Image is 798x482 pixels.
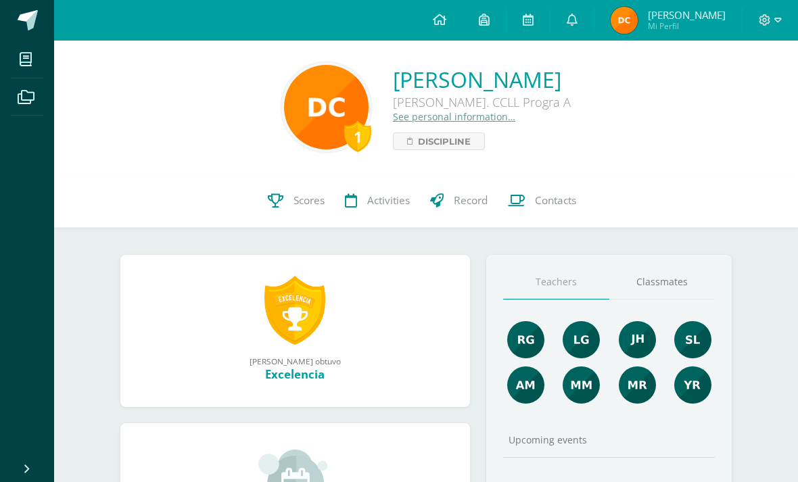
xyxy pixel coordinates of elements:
[507,366,544,404] img: b7c5ef9c2366ee6e8e33a2b1ce8f818e.png
[134,356,457,366] div: [PERSON_NAME] obtuvo
[619,321,656,358] img: 3dbe72ed89aa2680497b9915784f2ba9.png
[498,174,586,228] a: Contacts
[418,133,471,149] span: Discipline
[393,110,515,123] a: See personal information…
[258,174,335,228] a: Scores
[535,193,576,208] span: Contacts
[420,174,498,228] a: Record
[674,366,711,404] img: a8d6c63c82814f34eb5d371db32433ce.png
[134,366,457,382] div: Excelencia
[503,265,609,299] a: Teachers
[619,366,656,404] img: de7dd2f323d4d3ceecd6bfa9930379e0.png
[393,132,485,150] a: Discipline
[648,20,726,32] span: Mi Perfil
[294,193,325,208] span: Scores
[674,321,711,358] img: acf2b8b774183001b4bff44f4f5a7150.png
[344,121,371,152] div: 1
[648,8,726,22] span: [PERSON_NAME]
[367,193,410,208] span: Activities
[503,433,715,446] div: Upcoming events
[393,65,571,94] a: [PERSON_NAME]
[507,321,544,358] img: c8ce501b50aba4663d5e9c1ec6345694.png
[563,366,600,404] img: 4ff157c9e8f87df51e82e65f75f8e3c8.png
[284,65,369,149] img: 2038e1e5c90d50b0dbfb1174e52c62fe.png
[563,321,600,358] img: cd05dac24716e1ad0a13f18e66b2a6d1.png
[609,265,715,299] a: Classmates
[454,193,488,208] span: Record
[335,174,420,228] a: Activities
[611,7,638,34] img: 1b3531889164bf90d264a9e49bdbccf5.png
[393,94,571,110] div: [PERSON_NAME]. CCLL Progra A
